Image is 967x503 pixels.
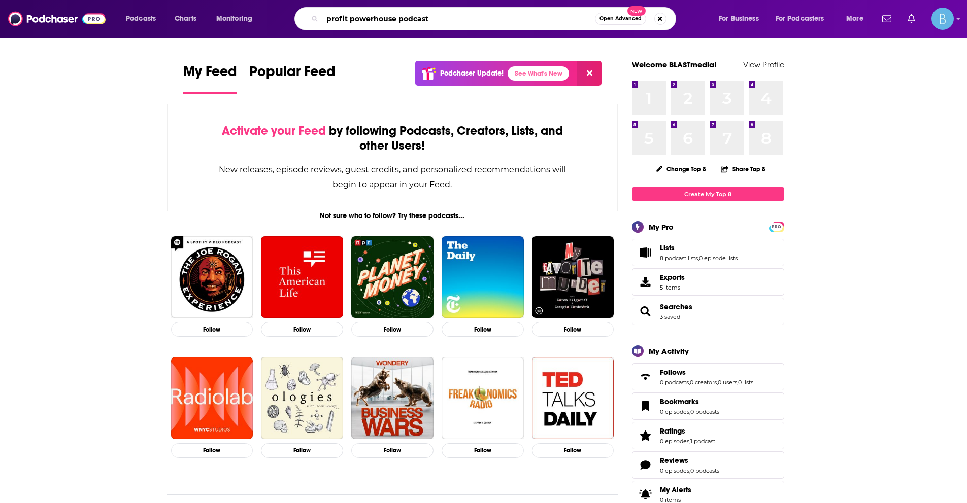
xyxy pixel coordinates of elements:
span: , [698,255,699,262]
span: Ratings [660,426,685,436]
img: The Daily [442,236,524,318]
a: 0 episodes [660,438,689,445]
span: , [689,438,690,445]
span: Exports [636,275,656,289]
span: Popular Feed [249,63,336,86]
div: My Activity [649,346,689,356]
span: Activate your Feed [222,123,326,138]
button: Follow [351,443,434,458]
button: Share Top 8 [720,159,766,179]
span: , [689,408,690,415]
a: Searches [660,302,692,311]
button: Open AdvancedNew [595,13,646,25]
a: Searches [636,304,656,318]
a: Reviews [636,458,656,472]
img: Freakonomics Radio [442,357,524,439]
span: Follows [660,368,686,377]
a: PRO [771,223,783,230]
div: by following Podcasts, Creators, Lists, and other Users! [218,124,567,153]
a: Ratings [636,428,656,443]
span: New [627,6,646,16]
span: Lists [632,239,784,266]
a: Lists [660,243,738,253]
span: Bookmarks [660,397,699,406]
img: This American Life [261,236,343,318]
img: Planet Money [351,236,434,318]
a: 0 podcasts [690,408,719,415]
span: , [689,467,690,474]
span: My Alerts [636,487,656,501]
img: Podchaser - Follow, Share and Rate Podcasts [8,9,106,28]
span: Exports [660,273,685,282]
span: My Alerts [660,485,691,494]
div: Search podcasts, credits, & more... [304,7,686,30]
a: Bookmarks [636,399,656,413]
span: Monitoring [216,12,252,26]
button: Follow [532,443,614,458]
a: Exports [632,268,784,296]
img: User Profile [931,8,954,30]
a: Radiolab [171,357,253,439]
div: New releases, episode reviews, guest credits, and personalized recommendations will begin to appe... [218,162,567,192]
a: Welcome BLASTmedia! [632,60,717,69]
span: Searches [632,298,784,325]
a: 0 lists [738,379,753,386]
span: For Business [719,12,759,26]
span: Charts [175,12,196,26]
button: Follow [171,322,253,337]
span: Bookmarks [632,392,784,420]
img: The Joe Rogan Experience [171,236,253,318]
a: 3 saved [660,313,680,320]
a: Bookmarks [660,397,719,406]
span: Logged in as BLASTmedia [931,8,954,30]
button: Show profile menu [931,8,954,30]
a: Business Wars [351,357,434,439]
a: 0 creators [690,379,717,386]
a: 0 users [718,379,737,386]
span: My Feed [183,63,237,86]
span: , [737,379,738,386]
a: Popular Feed [249,63,336,94]
a: Ologies with Alie Ward [261,357,343,439]
span: , [689,379,690,386]
img: TED Talks Daily [532,357,614,439]
a: View Profile [743,60,784,69]
a: 1 podcast [690,438,715,445]
button: open menu [209,11,265,27]
a: Reviews [660,456,719,465]
span: Reviews [632,451,784,479]
span: More [846,12,863,26]
a: My Feed [183,63,237,94]
span: Follows [632,363,784,390]
div: My Pro [649,222,674,232]
a: 0 episode lists [699,255,738,262]
span: For Podcasters [776,12,824,26]
button: Follow [171,443,253,458]
input: Search podcasts, credits, & more... [322,11,595,27]
button: Follow [261,443,343,458]
a: 0 podcasts [660,379,689,386]
span: PRO [771,223,783,231]
p: Podchaser Update! [440,69,504,78]
button: Follow [442,443,524,458]
div: Not sure who to follow? Try these podcasts... [167,211,618,220]
a: 0 episodes [660,467,689,474]
button: Change Top 8 [650,163,713,175]
a: Show notifications dropdown [878,10,895,27]
a: Ratings [660,426,715,436]
a: Charts [168,11,203,27]
button: open menu [769,11,839,27]
a: Show notifications dropdown [904,10,919,27]
img: My Favorite Murder with Karen Kilgariff and Georgia Hardstark [532,236,614,318]
span: , [717,379,718,386]
a: Follows [636,370,656,384]
a: 8 podcast lists [660,255,698,262]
